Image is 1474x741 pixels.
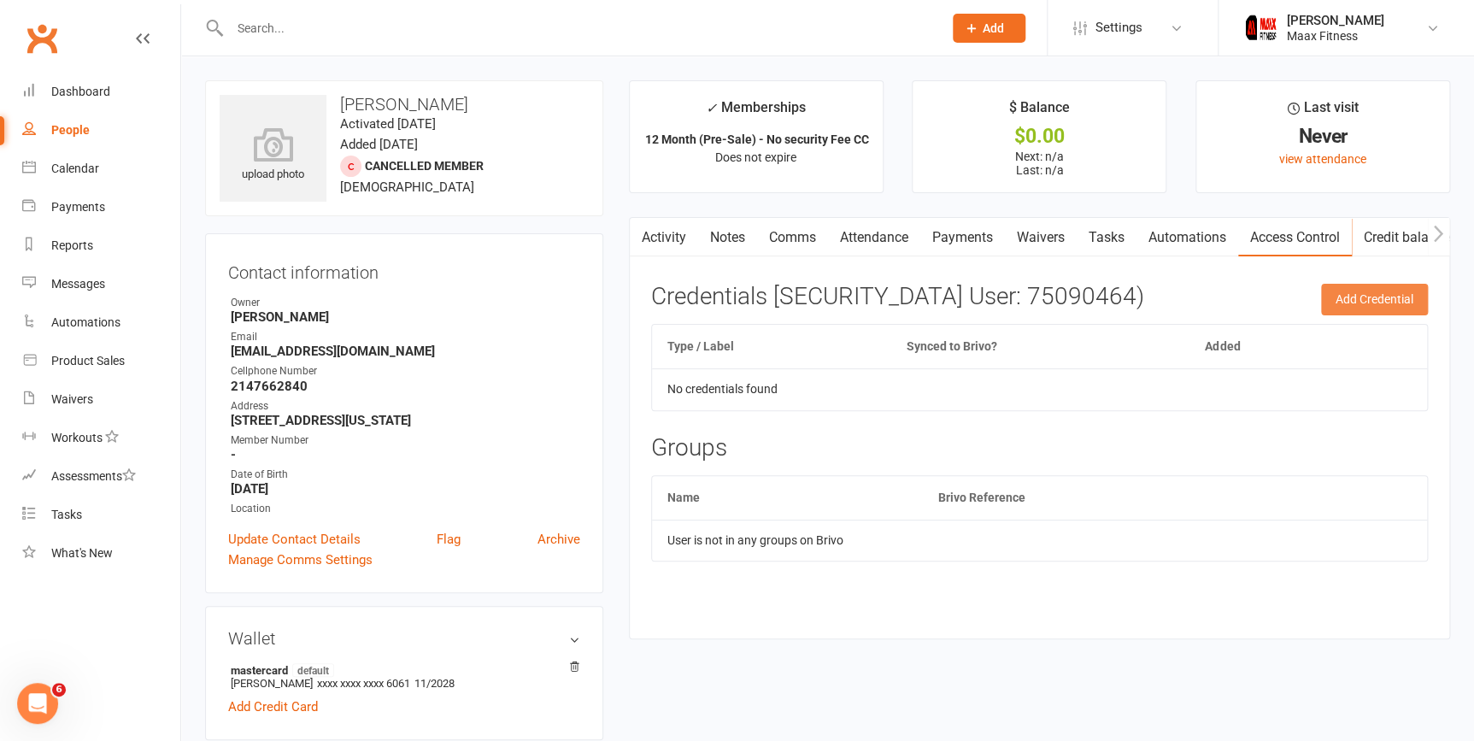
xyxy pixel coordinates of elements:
a: Waivers [22,380,180,419]
div: Date of Birth [231,467,580,483]
div: Payments [51,200,105,214]
div: Email [231,329,580,345]
img: thumb_image1759205071.png [1244,11,1278,45]
a: Payments [22,188,180,226]
h3: Wallet [228,629,580,648]
a: Calendar [22,150,180,188]
td: User is not in any groups on Brivo [652,520,1427,561]
a: Workouts [22,419,180,457]
div: $0.00 [928,127,1150,145]
a: What's New [22,534,180,573]
span: xxxx xxxx xxxx 6061 [317,677,410,690]
div: Assessments [51,469,136,483]
div: Waivers [51,392,93,406]
div: Tasks [51,508,82,521]
div: Memberships [706,97,806,128]
span: [DEMOGRAPHIC_DATA] [340,179,474,195]
span: default [292,663,334,677]
p: Next: n/a Last: n/a [928,150,1150,177]
span: Settings [1095,9,1142,47]
div: Location [231,501,580,517]
a: Messages [22,265,180,303]
strong: [EMAIL_ADDRESS][DOMAIN_NAME] [231,344,580,359]
div: Workouts [51,431,103,444]
a: Payments [920,218,1005,257]
li: [PERSON_NAME] [228,661,580,692]
div: $ Balance [1009,97,1070,127]
a: Automations [22,303,180,342]
a: Tasks [22,496,180,534]
a: Clubworx [21,17,63,60]
a: Update Contact Details [228,529,361,550]
th: Brivo Reference [922,476,1427,520]
div: Member Number [231,432,580,449]
strong: mastercard [231,663,572,677]
div: Reports [51,238,93,252]
a: Manage Comms Settings [228,550,373,570]
i: ✓ [706,100,717,116]
div: Automations [51,315,120,329]
h3: Contact information [228,256,580,282]
span: Cancelled member [365,159,484,173]
div: Last visit [1287,97,1358,127]
h3: Groups [651,435,1428,462]
iframe: Intercom live chat [17,683,58,724]
th: Synced to Brivo? [891,325,1189,368]
div: Product Sales [51,354,125,368]
a: Flag [437,529,461,550]
a: Tasks [1077,218,1136,257]
th: Name [652,476,923,520]
a: Credit balance [1352,218,1462,257]
span: 6 [52,683,66,697]
a: Archive [537,529,580,550]
a: view attendance [1279,152,1366,166]
div: What's New [51,546,113,560]
a: Activity [630,218,698,257]
button: Add Credential [1321,284,1428,315]
div: Messages [51,277,105,291]
a: Assessments [22,457,180,496]
div: Calendar [51,162,99,175]
strong: [DATE] [231,481,580,497]
button: Add [953,14,1025,43]
h3: Credentials [SECURITY_DATA] User: 75090464) [651,284,1428,310]
a: Notes [698,218,757,257]
strong: 2147662840 [231,379,580,394]
div: upload photo [220,127,326,184]
th: Added [1189,325,1351,368]
span: 11/2028 [414,677,455,690]
div: Never [1212,127,1434,145]
h3: [PERSON_NAME] [220,95,589,114]
span: Add [983,21,1004,35]
a: Add Credit Card [228,697,318,717]
strong: 12 Month (Pre-Sale) - No security Fee CC [645,132,869,146]
span: Does not expire [715,150,796,164]
a: Product Sales [22,342,180,380]
strong: [PERSON_NAME] [231,309,580,325]
time: Added [DATE] [340,137,418,152]
a: Waivers [1005,218,1077,257]
a: People [22,111,180,150]
div: Dashboard [51,85,110,98]
a: Dashboard [22,73,180,111]
a: Access Control [1238,218,1352,257]
a: Automations [1136,218,1238,257]
a: Reports [22,226,180,265]
div: People [51,123,90,137]
a: Comms [757,218,828,257]
div: Address [231,398,580,415]
th: Type / Label [652,325,891,368]
div: Cellphone Number [231,363,580,379]
input: Search... [225,16,931,40]
div: Maax Fitness [1287,28,1384,44]
a: Attendance [828,218,920,257]
div: Owner [231,295,580,311]
td: No credentials found [652,368,1427,409]
time: Activated [DATE] [340,116,436,132]
strong: - [231,447,580,462]
div: [PERSON_NAME] [1287,13,1384,28]
strong: [STREET_ADDRESS][US_STATE] [231,413,580,428]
